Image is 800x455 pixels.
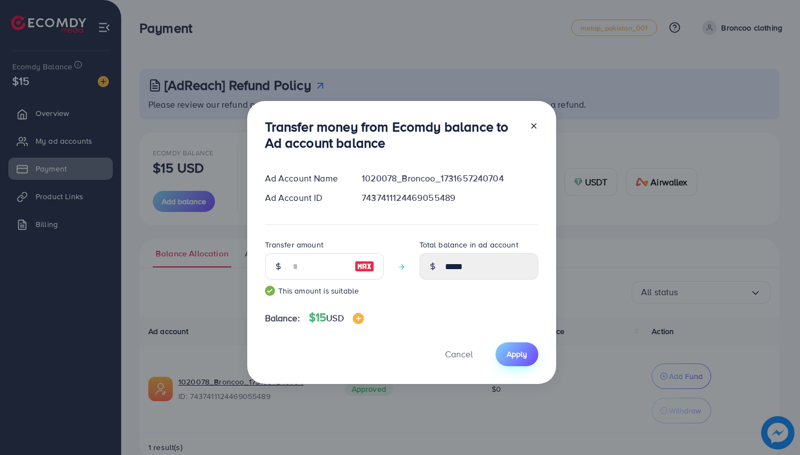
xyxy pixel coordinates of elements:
label: Total balance in ad account [419,239,518,250]
div: Ad Account ID [256,191,353,204]
label: Transfer amount [265,239,323,250]
div: 1020078_Broncoo_1731657240704 [353,172,547,185]
div: Ad Account Name [256,172,353,185]
button: Cancel [431,342,487,366]
span: Apply [507,348,527,360]
div: 7437411124469055489 [353,191,547,204]
span: Cancel [445,348,473,360]
span: USD [326,312,343,324]
img: guide [265,286,275,296]
button: Apply [496,342,538,366]
span: Balance: [265,312,300,325]
img: image [354,260,374,273]
h4: $15 [309,311,364,325]
img: image [353,313,364,324]
h3: Transfer money from Ecomdy balance to Ad account balance [265,119,521,151]
small: This amount is suitable [265,285,384,296]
